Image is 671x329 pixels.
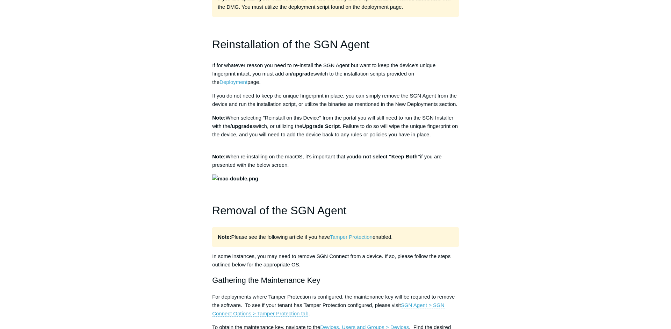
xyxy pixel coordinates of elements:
[212,274,459,286] h2: Gathering the Maintenance Key
[218,234,231,240] strong: Note:
[212,115,453,129] span: When selecting "Reinstall on this Device" from the portal you will still need to run the SGN Inst...
[219,79,247,85] a: Deployment
[212,115,225,121] span: Note:
[291,71,313,77] span: /upgrade
[212,153,225,159] strong: Note:
[212,62,435,77] span: If for whatever reason you need to re-install the SGN Agent but want to keep the device's unique ...
[212,93,457,107] span: If you do not need to keep the unique fingerprint in place, you can simply remove the SGN Agent f...
[212,252,459,269] p: In some instances, you may need to remove SGN Connect from a device. If so, please follow the ste...
[212,38,369,51] span: Reinstallation of the SGN Agent
[230,123,252,129] span: /upgrade
[212,123,458,137] span: . Failure to do so will wipe the unique fingerprint on the device, and you will need to add the d...
[218,234,392,240] span: Please see the following article if you have enabled.
[330,234,373,240] a: Tamper Protection
[212,204,346,217] span: Removal of the SGN Agent
[212,174,258,183] img: mac-double.png
[212,71,414,85] span: switch to the installation scripts provided on the page.
[212,152,459,169] p: When re-installing on the macOS, it's important that you if you are presented with the below screen.
[212,293,459,318] p: For deployments where Tamper Protection is configured, the maintenance key will be required to re...
[252,123,302,129] span: switch, or utilizing the
[302,123,340,129] span: Upgrade Script
[355,153,420,159] strong: do not select "Keep Both"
